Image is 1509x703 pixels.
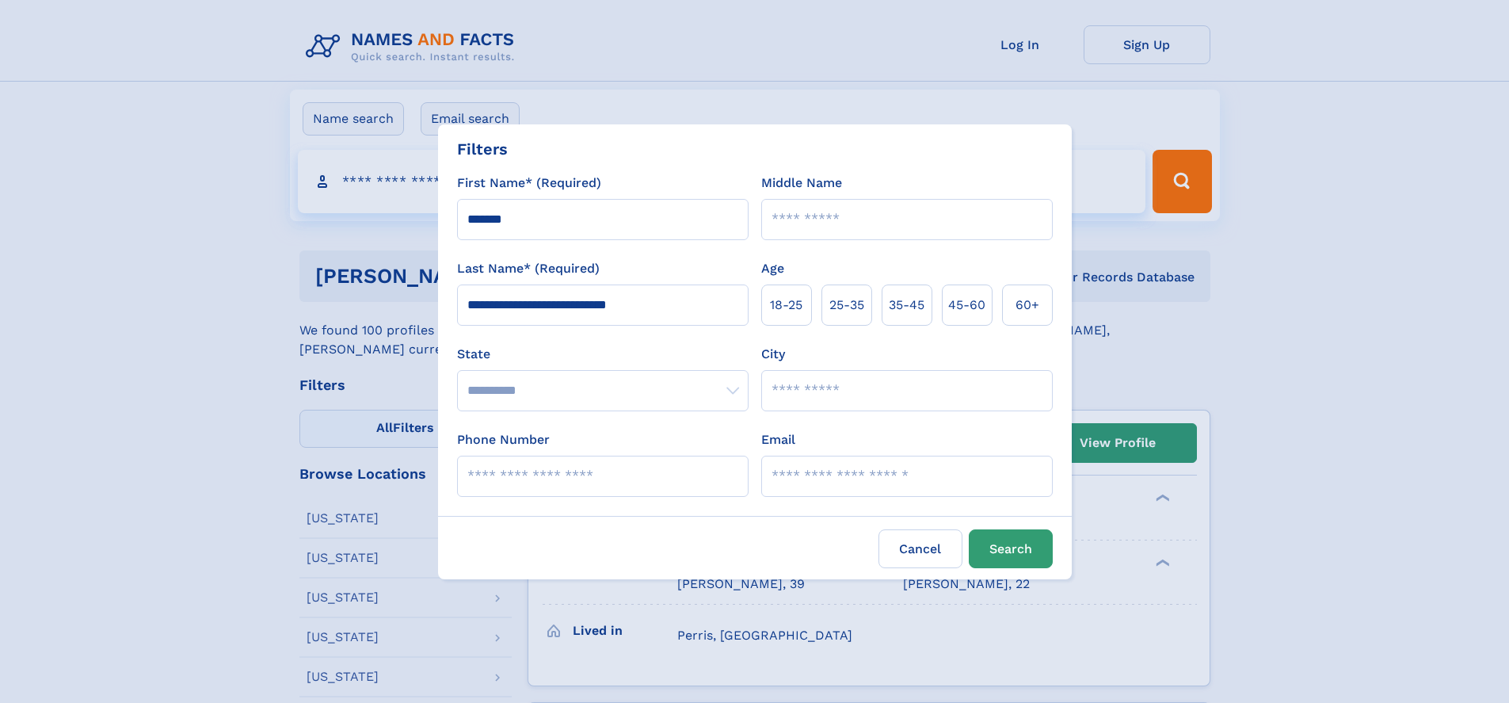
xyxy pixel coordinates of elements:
label: Middle Name [761,174,842,193]
label: Phone Number [457,430,550,449]
button: Search [969,529,1053,568]
span: 35‑45 [889,296,924,315]
div: Filters [457,137,508,161]
label: State [457,345,749,364]
label: First Name* (Required) [457,174,601,193]
span: 25‑35 [829,296,864,315]
label: Last Name* (Required) [457,259,600,278]
label: City [761,345,785,364]
label: Cancel [878,529,962,568]
span: 45‑60 [948,296,985,315]
label: Email [761,430,795,449]
label: Age [761,259,784,278]
span: 18‑25 [770,296,802,315]
span: 60+ [1016,296,1039,315]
